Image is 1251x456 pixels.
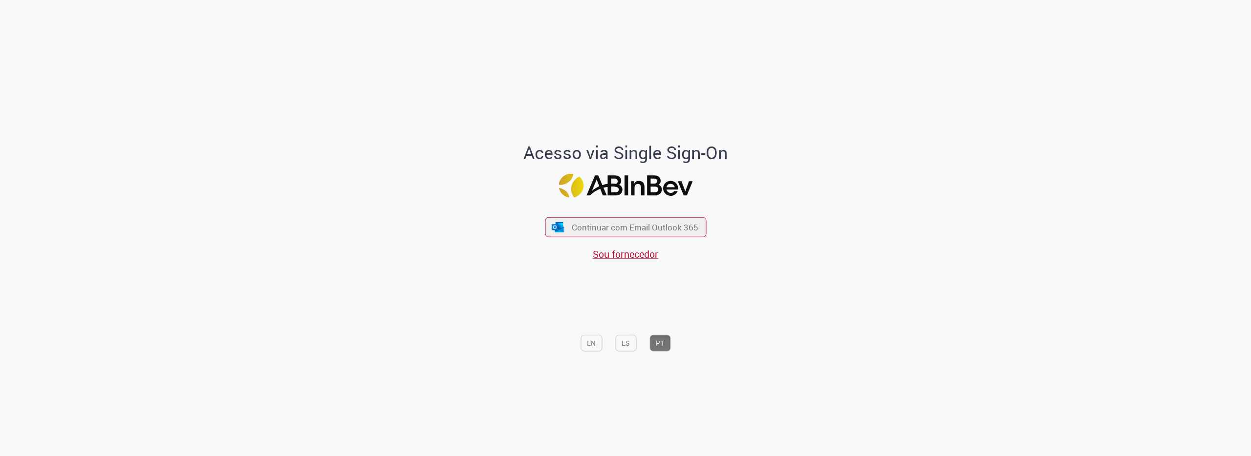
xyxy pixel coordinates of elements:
button: EN [581,335,602,352]
img: ícone Azure/Microsoft 360 [551,222,565,232]
button: ES [615,335,636,352]
button: PT [649,335,670,352]
a: Sou fornecedor [593,248,658,261]
span: Continuar com Email Outlook 365 [572,222,698,233]
button: ícone Azure/Microsoft 360 Continuar com Email Outlook 365 [545,217,706,237]
img: Logo ABInBev [559,174,692,198]
h1: Acesso via Single Sign-On [490,143,761,163]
